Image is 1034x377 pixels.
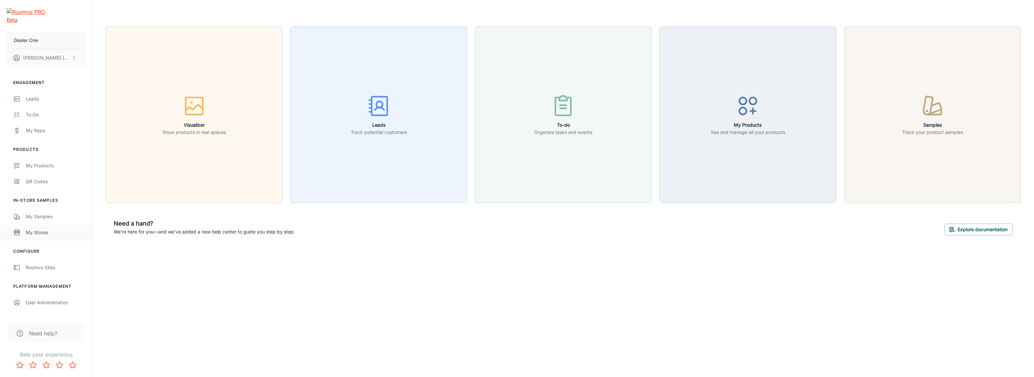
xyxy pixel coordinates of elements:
button: SamplesTrack your product samples [844,26,1021,203]
div: Roomvo Sites [26,264,86,271]
button: LeadsTrack potential customers [290,26,467,203]
a: Explore documentation [944,226,1013,232]
p: Track your product samples [902,129,963,136]
img: Roomvo PRO Beta [7,8,47,24]
a: SamplesTrack your product samples [844,111,1021,118]
div: QR Codes [26,178,86,185]
div: My Stores [26,229,86,236]
a: LeadsTrack potential customers [290,111,467,118]
div: My Samples [26,213,86,220]
p: We're here for you—and we've added a new help center to guide you step by step. [114,228,295,235]
h6: Samples [902,121,963,129]
div: My Products [26,162,86,169]
h6: Visualizer [162,121,226,129]
p: Organize tasks and events [534,129,592,136]
h6: My Products [711,121,785,129]
button: VisualizerShow products in real spaces [106,26,282,203]
div: To-do [26,111,86,118]
p: Track potential customers [351,129,407,136]
button: Dealer One [7,32,86,49]
button: My ProductsSee and manage all your products [659,26,836,203]
p: Dealer One [14,37,38,44]
p: See and manage all your products [711,129,785,136]
div: Leads [26,95,86,103]
a: My ProductsSee and manage all your products [659,111,836,118]
div: My Reps [26,127,86,134]
button: To-doOrganize tasks and events [475,26,652,203]
button: Explore documentation [944,224,1013,235]
a: To-doOrganize tasks and events [475,111,652,118]
h6: Leads [351,121,407,129]
h6: Need a hand? [114,219,295,228]
h6: To-do [534,121,592,129]
button: [PERSON_NAME] [PERSON_NAME] [7,49,86,66]
p: Show products in real spaces [162,129,226,136]
p: [PERSON_NAME] [PERSON_NAME] [23,54,70,62]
